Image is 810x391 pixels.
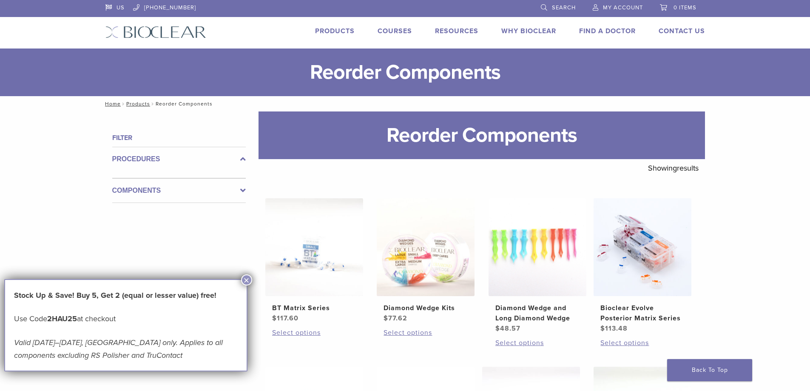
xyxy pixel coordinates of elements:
[99,96,711,111] nav: Reorder Components
[241,274,252,285] button: Close
[594,198,691,296] img: Bioclear Evolve Posterior Matrix Series
[495,324,520,333] bdi: 48.57
[259,111,705,159] h1: Reorder Components
[272,314,277,323] span: $
[600,303,685,323] h2: Bioclear Evolve Posterior Matrix Series
[600,324,628,333] bdi: 113.48
[552,4,576,11] span: Search
[667,359,752,381] a: Back To Top
[579,27,636,35] a: Find A Doctor
[272,303,356,313] h2: BT Matrix Series
[495,338,580,348] a: Select options for “Diamond Wedge and Long Diamond Wedge”
[150,102,156,106] span: /
[384,314,388,323] span: $
[488,198,587,334] a: Diamond Wedge and Long Diamond WedgeDiamond Wedge and Long Diamond Wedge $48.57
[600,338,685,348] a: Select options for “Bioclear Evolve Posterior Matrix Series”
[112,186,246,196] label: Components
[102,101,121,107] a: Home
[272,328,356,338] a: Select options for “BT Matrix Series”
[603,4,643,11] span: My Account
[14,338,223,360] em: Valid [DATE]–[DATE], [GEOGRAPHIC_DATA] only. Applies to all components excluding RS Polisher and ...
[126,101,150,107] a: Products
[495,303,580,323] h2: Diamond Wedge and Long Diamond Wedge
[384,303,468,313] h2: Diamond Wedge Kits
[384,328,468,338] a: Select options for “Diamond Wedge Kits”
[489,198,586,296] img: Diamond Wedge and Long Diamond Wedge
[501,27,556,35] a: Why Bioclear
[495,324,500,333] span: $
[265,198,364,323] a: BT Matrix SeriesBT Matrix Series $117.60
[47,314,77,323] strong: 2HAU25
[435,27,478,35] a: Resources
[112,133,246,143] h4: Filter
[121,102,126,106] span: /
[648,159,699,177] p: Showing results
[14,312,238,325] p: Use Code at checkout
[378,27,412,35] a: Courses
[315,27,355,35] a: Products
[265,198,363,296] img: BT Matrix Series
[600,324,605,333] span: $
[674,4,696,11] span: 0 items
[112,154,246,164] label: Procedures
[272,314,298,323] bdi: 117.60
[659,27,705,35] a: Contact Us
[376,198,475,323] a: Diamond Wedge KitsDiamond Wedge Kits $77.62
[14,291,216,300] strong: Stock Up & Save! Buy 5, Get 2 (equal or lesser value) free!
[105,26,206,38] img: Bioclear
[377,198,475,296] img: Diamond Wedge Kits
[593,198,692,334] a: Bioclear Evolve Posterior Matrix SeriesBioclear Evolve Posterior Matrix Series $113.48
[384,314,407,323] bdi: 77.62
